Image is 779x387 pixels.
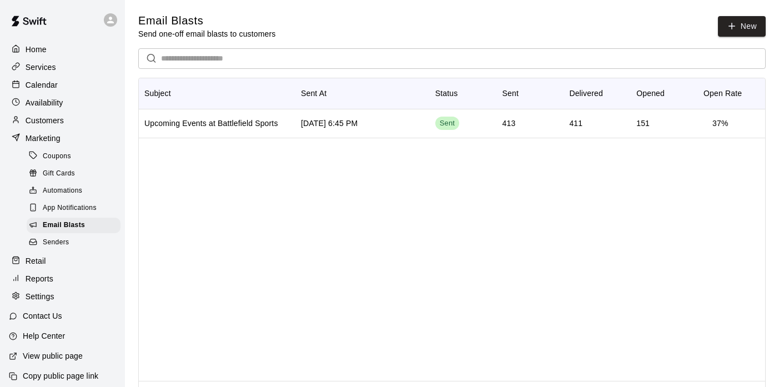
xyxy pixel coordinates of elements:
[27,235,120,250] div: Senders
[43,151,71,162] span: Coupons
[564,78,631,109] div: Delivered
[430,78,497,109] div: Status
[26,62,56,73] p: Services
[569,118,582,129] div: 411
[144,118,278,129] div: Upcoming Events at Battlefield Sports
[698,78,765,109] div: Open Rate
[631,78,698,109] div: Opened
[9,112,116,129] a: Customers
[23,350,83,361] p: View public page
[502,118,516,129] div: 413
[26,97,63,108] p: Availability
[23,330,65,341] p: Help Center
[9,59,116,76] a: Services
[138,28,275,39] p: Send one-off email blasts to customers
[9,41,116,58] a: Home
[703,109,737,138] td: 37 %
[43,168,75,179] span: Gift Cards
[27,165,125,182] a: Gift Cards
[636,118,650,129] div: 151
[26,115,64,126] p: Customers
[27,183,120,199] div: Automations
[27,148,125,165] a: Coupons
[23,370,98,381] p: Copy public page link
[26,273,53,284] p: Reports
[9,288,116,305] a: Settings
[23,310,62,321] p: Contact Us
[9,130,116,147] a: Marketing
[27,149,120,164] div: Coupons
[27,200,120,216] div: App Notifications
[435,118,459,129] span: Sent
[435,78,458,109] div: Status
[26,133,61,144] p: Marketing
[502,78,519,109] div: Sent
[9,94,116,111] a: Availability
[9,270,116,287] a: Reports
[27,166,120,182] div: Gift Cards
[26,79,58,91] p: Calendar
[43,220,85,231] span: Email Blasts
[9,77,116,93] a: Calendar
[27,217,125,234] a: Email Blasts
[703,78,742,109] div: Open Rate
[26,44,47,55] p: Home
[295,78,430,109] div: Sent At
[43,237,69,248] span: Senders
[138,13,275,28] h5: Email Blasts
[718,16,766,37] a: New
[27,200,125,217] a: App Notifications
[43,203,97,214] span: App Notifications
[569,78,603,109] div: Delivered
[636,78,665,109] div: Opened
[26,255,46,267] p: Retail
[9,253,116,269] a: Retail
[27,183,125,200] a: Automations
[139,78,295,109] div: Subject
[497,78,564,109] div: Sent
[301,78,326,109] div: Sent At
[301,118,358,129] div: Aug 12 2025, 6:45 PM
[144,78,171,109] div: Subject
[43,185,82,197] span: Automations
[27,218,120,233] div: Email Blasts
[27,234,125,252] a: Senders
[26,291,54,302] p: Settings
